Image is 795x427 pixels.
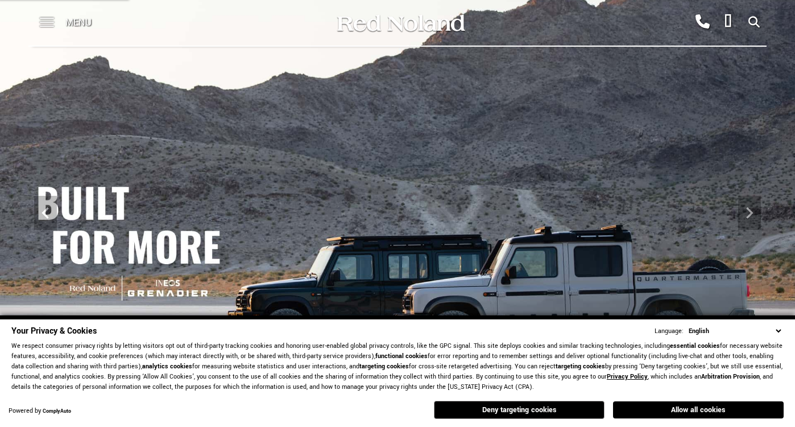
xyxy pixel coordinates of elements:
span: Your Privacy & Cookies [11,325,97,337]
div: Next [738,196,761,230]
div: Previous [34,196,57,230]
a: Privacy Policy [607,372,648,381]
select: Language Select [686,326,784,336]
strong: essential cookies [670,342,720,350]
p: We respect consumer privacy rights by letting visitors opt out of third-party tracking cookies an... [11,341,784,392]
strong: targeting cookies [359,362,409,371]
div: Powered by [9,408,71,415]
img: Red Noland Auto Group [335,13,466,33]
button: Deny targeting cookies [434,401,604,419]
div: Language: [655,328,684,335]
strong: analytics cookies [142,362,192,371]
strong: Arbitration Provision [701,372,760,381]
a: ComplyAuto [43,408,71,415]
strong: functional cookies [375,352,428,360]
strong: targeting cookies [556,362,605,371]
button: Allow all cookies [613,401,784,418]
